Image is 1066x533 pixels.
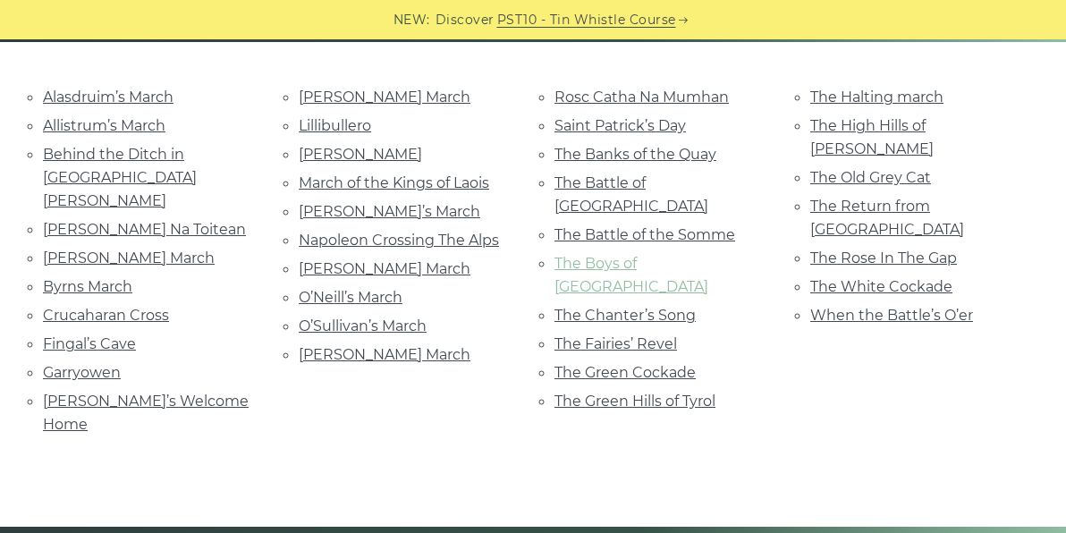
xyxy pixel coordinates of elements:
[393,10,430,30] span: NEW:
[299,232,499,249] a: Napoleon Crossing The Alps
[810,278,952,295] a: The White Cockade
[43,364,121,381] a: Garryowen
[299,89,470,106] a: [PERSON_NAME] March
[497,10,676,30] a: PST10 - Tin Whistle Course
[554,226,735,243] a: The Battle of the Somme
[299,289,402,306] a: O’Neill’s March
[554,117,686,134] a: Saint Patrick’s Day
[43,307,169,324] a: Crucaharan Cross
[554,174,708,215] a: The Battle of [GEOGRAPHIC_DATA]
[43,335,136,352] a: Fingal’s Cave
[43,221,246,238] a: [PERSON_NAME] Na Toitean
[810,198,964,238] a: The Return from [GEOGRAPHIC_DATA]
[810,117,934,157] a: The High Hills of [PERSON_NAME]
[810,250,957,266] a: The Rose In The Gap
[554,307,696,324] a: The Chanter’s Song
[810,89,943,106] a: The Halting march
[299,317,427,334] a: O’Sullivan’s March
[299,117,371,134] a: Lillibullero
[299,346,470,363] a: [PERSON_NAME] March
[43,393,249,433] a: [PERSON_NAME]’s Welcome Home
[554,364,696,381] a: The Green Cockade
[43,117,165,134] a: Allistrum’s March
[554,335,677,352] a: The Fairies’ Revel
[810,307,973,324] a: When the Battle’s O’er
[299,146,422,163] a: [PERSON_NAME]
[554,146,716,163] a: The Banks of the Quay
[43,250,215,266] a: [PERSON_NAME] March
[554,255,708,295] a: The Boys of [GEOGRAPHIC_DATA]
[43,278,132,295] a: Byrns March
[554,89,729,106] a: Rosc Catha Na Mumhan
[299,174,489,191] a: March of the Kings of Laois
[43,89,173,106] a: Alasdruim’s March
[810,169,931,186] a: The Old Grey Cat
[299,260,470,277] a: [PERSON_NAME] March
[554,393,715,410] a: The Green Hills of Tyrol
[43,146,197,209] a: Behind the Ditch in [GEOGRAPHIC_DATA] [PERSON_NAME]
[299,203,480,220] a: [PERSON_NAME]’s March
[436,10,495,30] span: Discover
